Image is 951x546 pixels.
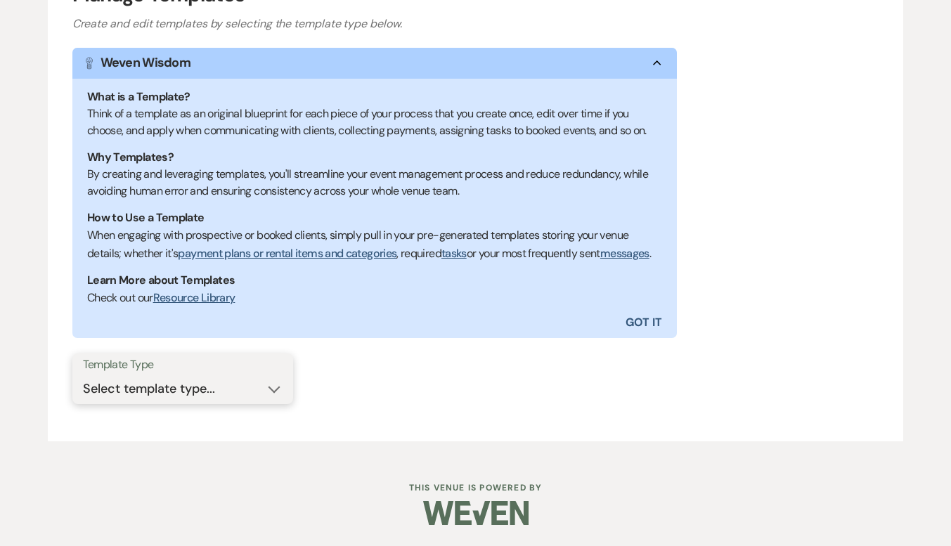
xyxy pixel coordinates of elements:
h1: Why Templates? [87,149,662,166]
h3: Create and edit templates by selecting the template type below. [72,15,879,32]
button: Got It [375,307,677,338]
p: Check out our [87,289,662,307]
a: messages [600,246,649,261]
a: payment plans or rental items and categories [178,246,396,261]
div: By creating and leveraging templates, you'll streamline your event management process and reduce ... [87,166,662,200]
h1: Learn More about Templates [87,272,662,289]
a: Resource Library [153,290,235,305]
button: Weven Wisdom [72,48,678,79]
div: Think of a template as an original blueprint for each piece of your process that you create once,... [87,105,662,139]
h1: How to Use a Template [87,209,662,226]
label: Template Type [83,355,283,375]
a: tasks [441,246,467,261]
p: When engaging with prospective or booked clients, simply pull in your pre-generated templates sto... [87,226,662,262]
h1: What is a Template? [87,89,662,105]
h1: Weven Wisdom [101,53,190,72]
img: Weven Logo [423,488,529,538]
